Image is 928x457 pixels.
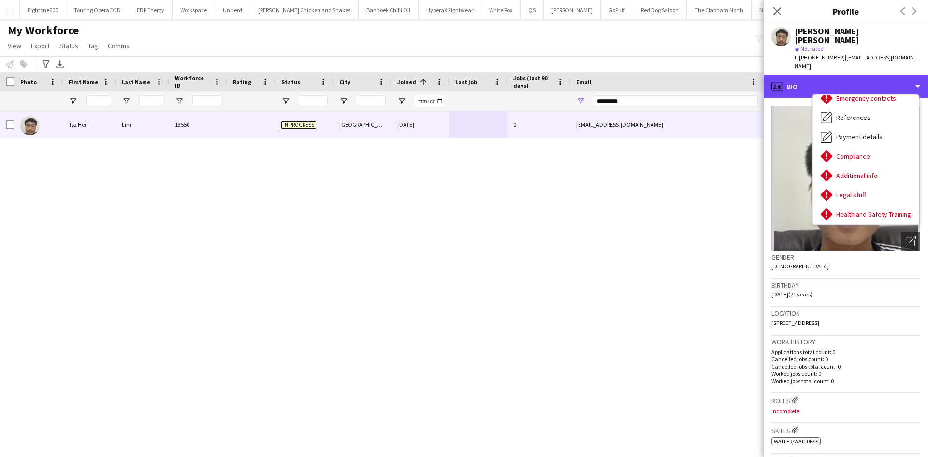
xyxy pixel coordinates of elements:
[359,0,419,19] button: Banhoek Chilli Oil
[175,97,184,105] button: Open Filter Menu
[63,111,116,138] div: Tsz Hei
[86,95,110,107] input: First Name Filter Input
[27,40,54,52] a: Export
[69,78,98,86] span: First Name
[576,97,585,105] button: Open Filter Menu
[507,111,570,138] div: 0
[771,395,920,405] h3: Roles
[771,407,920,414] p: Incomplete
[544,0,601,19] button: [PERSON_NAME]
[771,106,920,251] img: Crew avatar or photo
[771,253,920,262] h3: Gender
[40,59,52,70] app-action-btn: Advanced filters
[771,370,920,377] p: Worked jobs count: 0
[570,111,764,138] div: [EMAIL_ADDRESS][DOMAIN_NAME]
[774,438,818,445] span: Waiter/Waitress
[771,377,920,384] p: Worked jobs total count: 0
[771,281,920,290] h3: Birthday
[419,0,481,19] button: HyperaX Fightwear
[752,0,795,19] button: New Board
[687,0,752,19] button: The Clapham North
[813,205,919,224] div: Health and Safety Training
[192,95,221,107] input: Workforce ID Filter Input
[397,97,406,105] button: Open Filter Menu
[122,97,130,105] button: Open Filter Menu
[122,78,150,86] span: Last Name
[771,363,920,370] p: Cancelled jobs total count: 0
[771,338,920,346] h3: Work history
[175,74,210,89] span: Workforce ID
[771,291,812,298] span: [DATE] (21 years)
[813,224,919,243] div: Feedback
[339,97,348,105] button: Open Filter Menu
[795,27,920,44] div: [PERSON_NAME] [PERSON_NAME]
[281,121,316,129] span: In progress
[813,166,919,185] div: Additional info
[771,309,920,318] h3: Location
[813,88,919,108] div: Emergency contacts
[415,95,444,107] input: Joined Filter Input
[169,111,227,138] div: 13550
[813,185,919,205] div: Legal stuff
[129,0,173,19] button: EDF Energy
[299,95,328,107] input: Status Filter Input
[69,97,77,105] button: Open Filter Menu
[281,97,290,105] button: Open Filter Menu
[771,348,920,355] p: Applications total count: 0
[8,42,21,50] span: View
[357,95,386,107] input: City Filter Input
[813,127,919,147] div: Payment details
[54,59,66,70] app-action-btn: Export XLSX
[800,45,824,52] span: Not rated
[576,78,592,86] span: Email
[20,78,37,86] span: Photo
[795,54,845,61] span: t. [PHONE_NUMBER]
[59,42,78,50] span: Status
[173,0,215,19] button: Workspace
[333,111,391,138] div: [GEOGRAPHIC_DATA]
[836,152,870,161] span: Compliance
[836,210,911,219] span: Health and Safety Training
[215,0,250,19] button: UnHerd
[84,40,102,52] a: Tag
[771,425,920,435] h3: Skills
[8,23,79,38] span: My Workforce
[764,5,928,17] h3: Profile
[455,78,477,86] span: Last job
[481,0,521,19] button: White Fox
[836,133,883,141] span: Payment details
[813,147,919,166] div: Compliance
[250,0,359,19] button: [PERSON_NAME] Chicken and Shakes
[836,171,878,180] span: Additional info
[4,40,25,52] a: View
[116,111,169,138] div: Lim
[633,0,687,19] button: Red Dog Saloon
[836,191,866,199] span: Legal stuff
[139,95,163,107] input: Last Name Filter Input
[31,42,50,50] span: Export
[233,78,251,86] span: Rating
[391,111,449,138] div: [DATE]
[88,42,98,50] span: Tag
[108,42,130,50] span: Comms
[901,232,920,251] div: Open photos pop-in
[771,319,819,326] span: [STREET_ADDRESS]
[601,0,633,19] button: GoPuff
[20,0,66,19] button: Eightone600
[836,94,896,103] span: Emergency contacts
[339,78,350,86] span: City
[521,0,544,19] button: QS
[771,355,920,363] p: Cancelled jobs count: 0
[513,74,553,89] span: Jobs (last 90 days)
[795,54,917,70] span: | [EMAIL_ADDRESS][DOMAIN_NAME]
[66,0,129,19] button: Touring Opera D2D
[764,75,928,98] div: Bio
[836,113,870,122] span: References
[813,108,919,127] div: References
[20,116,40,135] img: Tsz Hei Lim
[281,78,300,86] span: Status
[594,95,758,107] input: Email Filter Input
[397,78,416,86] span: Joined
[771,263,829,270] span: [DEMOGRAPHIC_DATA]
[56,40,82,52] a: Status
